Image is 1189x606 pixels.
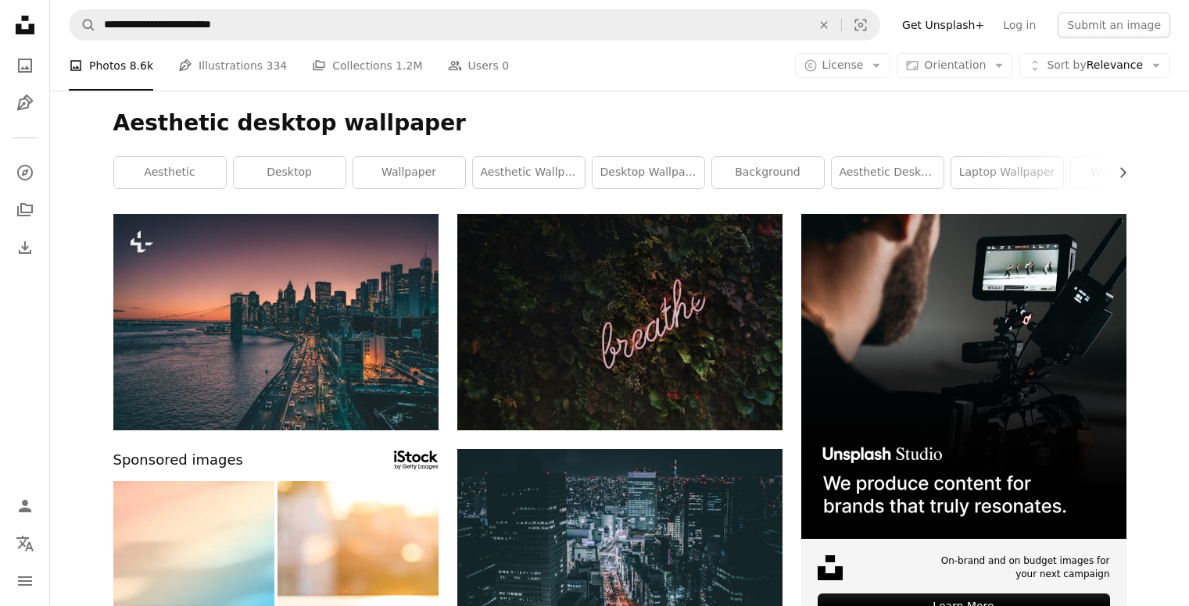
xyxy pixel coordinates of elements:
[457,550,783,564] a: aerial photography of city skyline during night time
[69,9,880,41] form: Find visuals sitewide
[842,10,879,40] button: Visual search
[267,57,288,74] span: 334
[113,214,439,430] img: The Manhattan Bridge in the evening, USA
[9,528,41,559] button: Language
[807,10,841,40] button: Clear
[312,41,422,91] a: Collections 1.2M
[9,232,41,263] a: Download History
[822,59,864,71] span: License
[1058,12,1170,37] button: Submit an image
[9,87,41,119] a: Illustrations
[1047,59,1086,71] span: Sort by
[113,449,243,472] span: Sponsored images
[353,157,465,188] a: wallpaper
[502,57,509,74] span: 0
[893,12,994,37] a: Get Unsplash+
[9,490,41,522] a: Log in / Sign up
[1071,157,1183,188] a: wallpaper 4k
[70,10,96,40] button: Search Unsplash
[801,214,1126,539] img: file-1715652217532-464736461acbimage
[897,53,1013,78] button: Orientation
[457,315,783,329] a: Breathe neon signage
[9,157,41,188] a: Explore
[1108,157,1126,188] button: scroll list to the right
[448,41,510,91] a: Users 0
[234,157,346,188] a: desktop
[9,50,41,81] a: Photos
[113,109,1126,137] h1: Aesthetic desktop wallpaper
[113,315,439,329] a: The Manhattan Bridge in the evening, USA
[795,53,891,78] button: License
[924,59,986,71] span: Orientation
[473,157,585,188] a: aesthetic wallpaper
[712,157,824,188] a: background
[9,565,41,597] button: Menu
[9,194,41,226] a: Collections
[930,554,1110,581] span: On-brand and on budget images for your next campaign
[1019,53,1170,78] button: Sort byRelevance
[593,157,704,188] a: desktop wallpaper
[114,157,226,188] a: aesthetic
[818,555,843,580] img: file-1631678316303-ed18b8b5cb9cimage
[457,214,783,430] img: Breathe neon signage
[832,157,944,188] a: aesthetic desktop
[1047,58,1143,73] span: Relevance
[396,57,422,74] span: 1.2M
[994,12,1045,37] a: Log in
[178,41,287,91] a: Illustrations 334
[951,157,1063,188] a: laptop wallpaper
